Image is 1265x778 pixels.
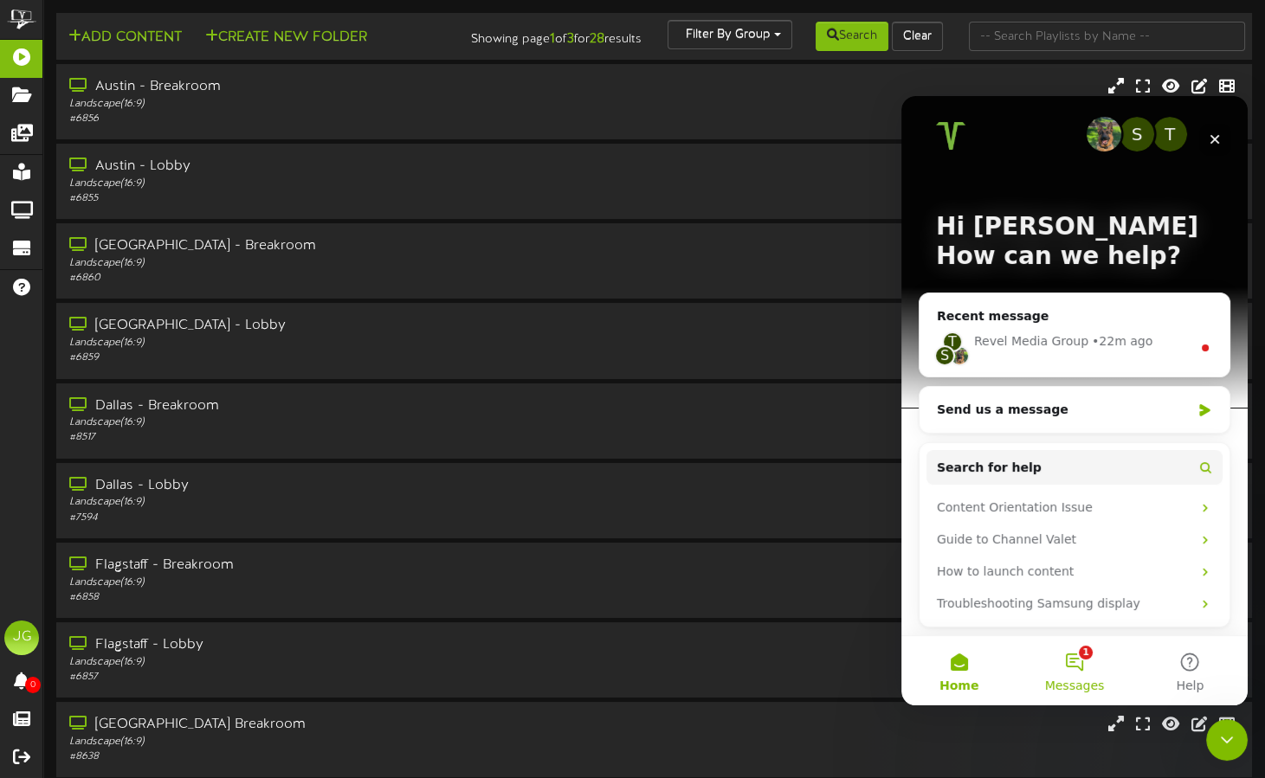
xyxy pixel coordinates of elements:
div: Landscape ( 16:9 ) [69,415,541,430]
div: Landscape ( 16:9 ) [69,336,541,350]
div: Dallas - Breakroom [69,396,541,416]
div: # 6855 [69,191,541,206]
strong: 1 [550,31,555,47]
div: Flagstaff - Lobby [69,635,541,655]
div: # 8517 [69,430,541,445]
div: # 6857 [69,670,541,685]
div: [GEOGRAPHIC_DATA] - Breakroom [69,236,541,256]
strong: 28 [590,31,604,47]
div: Landscape ( 16:9 ) [69,177,541,191]
button: Clear [892,22,943,51]
div: Flagstaff - Breakroom [69,556,541,575]
div: # 6856 [69,112,541,126]
strong: 3 [567,31,574,47]
button: Search [816,22,888,51]
div: Showing page of for results [453,20,655,49]
div: Landscape ( 16:9 ) [69,97,541,112]
div: # 6858 [69,590,541,605]
div: JG [4,620,39,655]
div: Landscape ( 16:9 ) [69,495,541,510]
div: # 7594 [69,511,541,525]
div: Dallas - Lobby [69,476,541,496]
div: Austin - Breakroom [69,77,541,97]
div: Landscape ( 16:9 ) [69,575,541,590]
iframe: Intercom live chat [901,96,1248,705]
button: Create New Folder [200,27,372,48]
div: Landscape ( 16:9 ) [69,256,541,271]
iframe: Intercom live chat [1206,719,1248,761]
button: Add Content [63,27,187,48]
div: [GEOGRAPHIC_DATA] Breakroom [69,715,541,735]
div: [GEOGRAPHIC_DATA] - Lobby [69,316,541,336]
div: # 6860 [69,271,541,286]
div: Landscape ( 16:9 ) [69,735,541,749]
input: -- Search Playlists by Name -- [969,22,1245,51]
div: # 8638 [69,749,541,764]
div: # 6859 [69,350,541,365]
div: Landscape ( 16:9 ) [69,655,541,670]
div: Austin - Lobby [69,157,541,177]
span: 0 [25,677,41,693]
button: Filter By Group [668,20,792,49]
